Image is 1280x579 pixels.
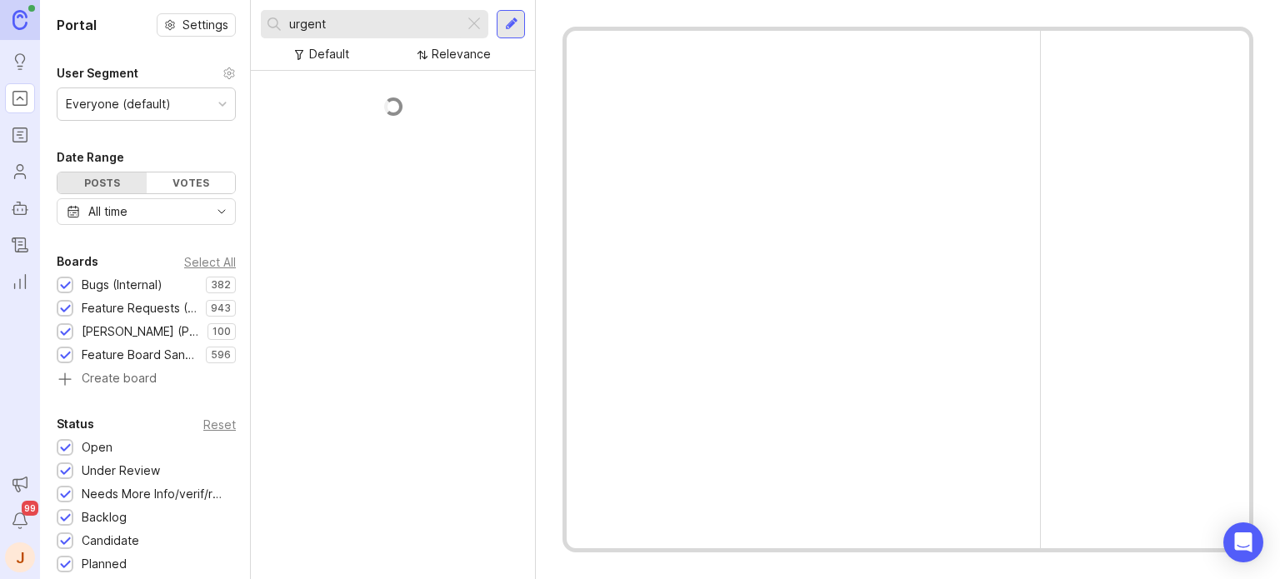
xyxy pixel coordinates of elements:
button: Announcements [5,469,35,499]
div: Votes [147,172,236,193]
div: All time [88,202,127,221]
div: Planned [82,555,127,573]
a: Users [5,157,35,187]
a: Create board [57,372,236,387]
p: 596 [211,348,231,362]
button: Notifications [5,506,35,536]
a: Reporting [5,267,35,297]
a: Portal [5,83,35,113]
div: Boards [57,252,98,272]
svg: toggle icon [208,205,235,218]
div: Candidate [82,532,139,550]
div: Under Review [82,462,160,480]
div: User Segment [57,63,138,83]
div: Relevance [432,45,491,63]
div: Open Intercom Messenger [1223,522,1263,562]
p: 943 [211,302,231,315]
p: 100 [212,325,231,338]
h1: Portal [57,15,97,35]
button: J [5,542,35,572]
div: Feature Requests (Internal) [82,299,197,317]
a: Changelog [5,230,35,260]
div: Select All [184,257,236,267]
p: 382 [211,278,231,292]
span: 99 [22,501,38,516]
a: Autopilot [5,193,35,223]
div: Backlog [82,508,127,527]
div: Status [57,414,94,434]
div: Bugs (Internal) [82,276,162,294]
div: Reset [203,420,236,429]
div: Date Range [57,147,124,167]
div: [PERSON_NAME] (Public) [82,322,199,341]
div: Open [82,438,112,457]
div: Everyone (default) [66,95,171,113]
div: Needs More Info/verif/repro [82,485,227,503]
div: Feature Board Sandbox [DATE] [82,346,197,364]
a: Roadmaps [5,120,35,150]
span: Settings [182,17,228,33]
div: Default [309,45,349,63]
img: Canny Home [12,10,27,29]
a: Ideas [5,47,35,77]
input: Search... [289,15,457,33]
button: Settings [157,13,236,37]
div: Posts [57,172,147,193]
